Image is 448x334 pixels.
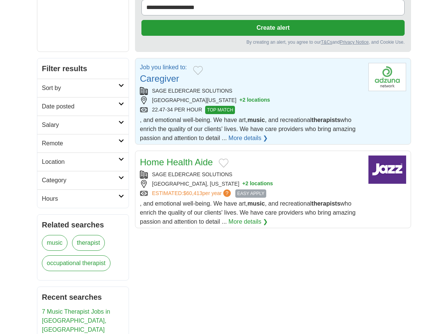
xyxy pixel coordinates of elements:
[140,73,179,84] a: Caregiver
[42,291,124,303] h2: Recent searches
[42,255,110,271] a: occupational therapist
[229,217,268,226] a: More details ❯
[140,200,356,225] span: , and emotional well-being. We have art, , and recreational who enrich the quality of our clients...
[368,156,406,184] img: Company logo
[140,96,362,104] div: [GEOGRAPHIC_DATA][US_STATE]
[242,180,245,188] span: +
[152,189,232,198] a: ESTIMATED:$60,413per year?
[141,20,405,36] button: Create alert
[247,200,265,207] strong: music
[37,97,129,116] a: Date posted
[42,176,118,185] h2: Category
[37,153,129,171] a: Location
[321,40,332,45] a: T&Cs
[72,235,105,251] a: therapist
[37,189,129,208] a: Hours
[37,134,129,153] a: Remote
[42,120,118,130] h2: Salary
[37,79,129,97] a: Sort by
[140,157,213,167] a: Home Health Aide
[140,180,362,188] div: [GEOGRAPHIC_DATA], [US_STATE]
[42,235,68,251] a: music
[140,63,187,72] p: Job you linked to:
[247,117,265,123] strong: music
[42,102,118,111] h2: Date posted
[42,219,124,230] h2: Related searches
[42,157,118,166] h2: Location
[140,171,362,178] div: SAGE ELDERCARE SOLUTIONS
[42,84,118,93] h2: Sort by
[141,39,405,46] div: By creating an alert, you agree to our and , and Cookie Use.
[183,190,203,196] span: $60,413
[37,171,129,189] a: Category
[223,189,231,197] span: ?
[193,66,203,75] button: Add to favorite jobs
[235,189,266,198] span: EASY APPLY
[311,117,340,123] strong: therapists
[239,96,242,104] span: +
[140,87,362,95] div: SAGE ELDERCARE SOLUTIONS
[42,139,118,148] h2: Remote
[140,117,356,141] span: , and emotional well-being. We have art, , and recreational who enrich the quality of our clients...
[42,308,110,333] a: 7 Music Therapist Jobs in [GEOGRAPHIC_DATA], [GEOGRAPHIC_DATA]
[205,106,235,114] span: TOP MATCH
[37,58,129,79] h2: Filter results
[340,40,369,45] a: Privacy Notice
[140,106,362,114] div: 22.47-34 PER HOUR
[37,116,129,134] a: Salary
[219,159,229,168] button: Add to favorite jobs
[242,180,273,188] button: +2 locations
[229,134,268,143] a: More details ❯
[368,63,406,91] img: Company logo
[42,194,118,203] h2: Hours
[239,96,270,104] button: +2 locations
[311,200,340,207] strong: therapists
